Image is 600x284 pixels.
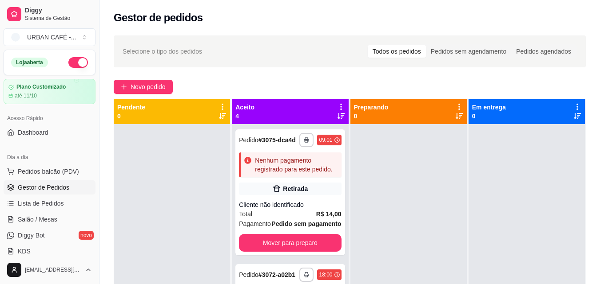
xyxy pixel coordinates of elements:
div: Retirada [283,184,308,193]
p: Em entrega [472,103,506,112]
span: Diggy [25,7,92,15]
span: Dashboard [18,128,48,137]
span: Total [239,209,252,219]
p: 0 [354,112,389,121]
div: 18:00 [319,271,332,278]
div: Pedidos agendados [511,45,576,58]
div: Acesso Rápido [4,111,95,125]
span: [EMAIL_ADDRESS][DOMAIN_NAME] [25,266,81,273]
p: 4 [235,112,254,121]
a: Gestor de Pedidos [4,180,95,195]
div: URBAN CAFÉ - ... [27,33,76,42]
strong: # 3072-a02b1 [258,271,295,278]
span: Pedido [239,136,258,144]
strong: # 3075-dca4d [258,136,296,144]
a: Dashboard [4,125,95,140]
div: Dia a dia [4,150,95,164]
button: Pedidos balcão (PDV) [4,164,95,179]
strong: Pedido sem pagamento [271,220,341,227]
span: Sistema de Gestão [25,15,92,22]
a: Diggy Botnovo [4,228,95,242]
button: Alterar Status [68,57,88,68]
span: Pedido [239,271,258,278]
a: Salão / Mesas [4,212,95,226]
span: Diggy Bot [18,231,45,240]
div: Pedidos sem agendamento [426,45,511,58]
a: Lista de Pedidos [4,196,95,210]
p: Aceito [235,103,254,112]
strong: R$ 14,00 [316,210,342,218]
span: Gestor de Pedidos [18,183,69,192]
span: Pedidos balcão (PDV) [18,167,79,176]
span: Lista de Pedidos [18,199,64,208]
div: Nenhum pagamento registrado para este pedido. [255,156,338,174]
article: Plano Customizado [16,84,66,90]
button: Select a team [4,28,95,46]
div: 09:01 [319,136,332,144]
p: 0 [472,112,506,121]
button: Mover para preparo [239,234,341,252]
span: Pagamento [239,219,271,229]
button: [EMAIL_ADDRESS][DOMAIN_NAME] [4,259,95,280]
article: até 11/10 [15,92,37,99]
button: Novo pedido [114,80,173,94]
p: 0 [117,112,145,121]
span: Selecione o tipo dos pedidos [123,47,202,56]
h2: Gestor de pedidos [114,11,203,25]
span: plus [121,84,127,90]
a: Plano Customizadoaté 11/10 [4,79,95,104]
p: Preparando [354,103,389,112]
div: Loja aberta [11,58,48,67]
div: Todos os pedidos [368,45,426,58]
span: KDS [18,247,31,256]
span: Novo pedido [131,82,166,92]
div: Cliente não identificado [239,200,341,209]
a: DiggySistema de Gestão [4,4,95,25]
span: Salão / Mesas [18,215,57,224]
p: Pendente [117,103,145,112]
a: KDS [4,244,95,258]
